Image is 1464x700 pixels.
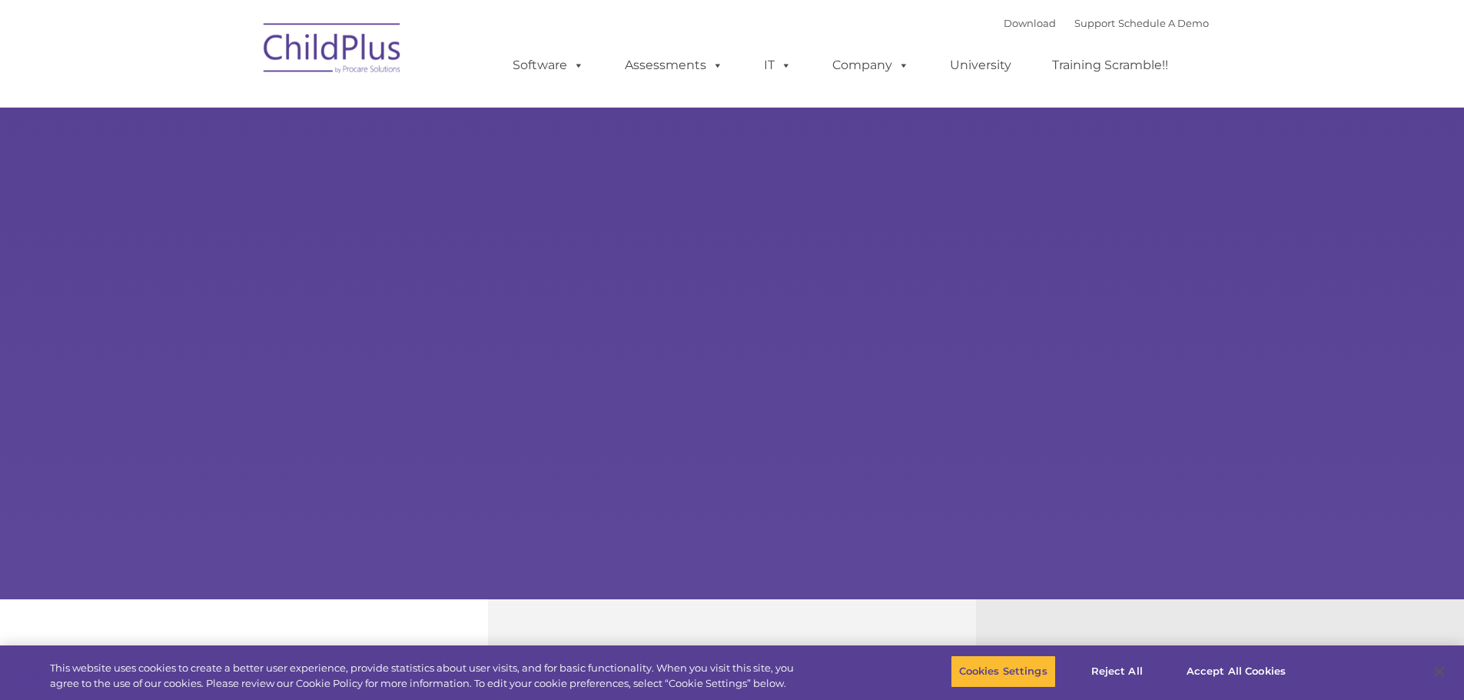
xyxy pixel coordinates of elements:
a: Company [817,50,925,81]
img: ChildPlus by Procare Solutions [256,12,410,89]
a: IT [749,50,807,81]
a: Download [1004,17,1056,29]
a: Assessments [609,50,739,81]
font: | [1004,17,1209,29]
a: Training Scramble!! [1037,50,1183,81]
button: Cookies Settings [951,655,1056,688]
a: Schedule A Demo [1118,17,1209,29]
button: Close [1423,655,1456,688]
a: Support [1074,17,1115,29]
a: Software [497,50,599,81]
div: This website uses cookies to create a better user experience, provide statistics about user visit... [50,661,805,691]
button: Accept All Cookies [1178,655,1294,688]
a: University [935,50,1027,81]
button: Reject All [1069,655,1165,688]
